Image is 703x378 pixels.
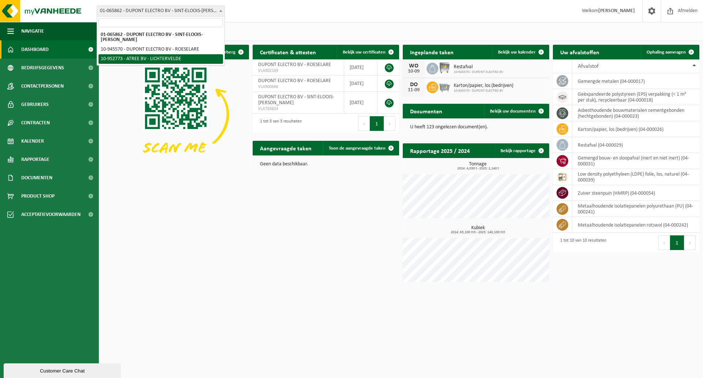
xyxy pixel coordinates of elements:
span: Verberg [219,50,235,55]
div: 1 tot 3 van 3 resultaten [256,115,302,132]
span: Gebruikers [21,95,49,114]
span: 01-065862 - DUPONT ELECTRO BV - SINT-ELOOIS-WINKEL [97,5,225,16]
h2: Certificaten & attesten [253,45,323,59]
h2: Documenten [403,104,450,118]
button: Verberg [213,45,248,59]
td: gemengd bouw- en sloopafval (inert en niet inert) (04-000031) [572,153,699,169]
li: 10-952773 - ATREE BV - LICHTERVELDE [98,54,223,64]
span: DUPONT ELECTRO BV - ROESELARE [258,62,331,67]
span: Ophaling aanvragen [647,50,686,55]
a: Bekijk rapportage [495,143,548,158]
div: DO [406,82,421,88]
span: Product Shop [21,187,55,205]
span: VLA900666 [258,84,338,90]
li: 01-065862 - DUPONT ELECTRO BV - SINT-ELOOIS-[PERSON_NAME] [98,30,223,45]
button: Next [684,235,696,250]
span: Navigatie [21,22,44,40]
span: 10-945570 - DUPONT ELECTRO BV [454,70,503,74]
div: 1 tot 10 van 10 resultaten [557,235,606,251]
span: Afvalstof [578,63,599,69]
div: 11-09 [406,88,421,93]
p: U heeft 123 ongelezen document(en). [410,125,542,130]
a: Bekijk uw kalender [492,45,548,59]
td: [DATE] [344,76,377,92]
button: Previous [358,116,370,131]
span: VLA704824 [258,106,338,112]
li: 10-945570 - DUPONT ELECTRO BV - ROESELARE [98,45,223,54]
button: 1 [370,116,384,131]
h2: Aangevraagde taken [253,141,319,155]
a: Toon de aangevraagde taken [323,141,398,155]
h2: Ingeplande taken [403,45,461,59]
span: Rapportage [21,150,49,169]
iframe: chat widget [4,362,122,378]
td: metaalhoudende isolatiepanelen rotswol (04-000242) [572,217,699,233]
td: metaalhoudende isolatiepanelen polyurethaan (PU) (04-000241) [572,201,699,217]
span: Kalender [21,132,44,150]
span: DUPONT ELECTRO BV - SINT-ELOOIS-[PERSON_NAME] [258,94,334,106]
td: karton/papier, los (bedrijven) (04-000026) [572,121,699,137]
h3: Tonnage [406,162,549,170]
a: Bekijk uw documenten [484,104,548,118]
td: asbesthoudende bouwmaterialen cementgebonden (hechtgebonden) (04-000023) [572,105,699,121]
td: [DATE] [344,92,377,114]
img: WB-1100-GAL-GY-02 [438,62,451,74]
span: Contactpersonen [21,77,64,95]
a: Bekijk uw certificaten [337,45,398,59]
span: VLA902169 [258,68,338,74]
span: Documenten [21,169,52,187]
td: [DATE] [344,59,377,76]
strong: [PERSON_NAME] [598,8,635,14]
span: 10-945570 - DUPONT ELECTRO BV [454,89,513,93]
span: DUPONT ELECTRO BV - ROESELARE [258,78,331,84]
h3: Kubiek [406,225,549,234]
span: Restafval [454,64,503,70]
button: Previous [658,235,670,250]
span: Karton/papier, los (bedrijven) [454,83,513,89]
span: Bedrijfsgegevens [21,59,64,77]
span: Dashboard [21,40,49,59]
span: Bekijk uw kalender [498,50,536,55]
span: Acceptatievoorwaarden [21,205,81,224]
a: Ophaling aanvragen [641,45,699,59]
span: Toon de aangevraagde taken [329,146,386,151]
td: gemengde metalen (04-000017) [572,73,699,89]
td: zuiver steenpuin (HMRP) (04-000054) [572,185,699,201]
span: 01-065862 - DUPONT ELECTRO BV - SINT-ELOOIS-WINKEL [97,6,224,16]
p: Geen data beschikbaar. [260,162,392,167]
td: geëxpandeerde polystyreen (EPS) verpakking (< 1 m² per stuk), recycleerbaar (04-000018) [572,89,699,105]
img: Download de VHEPlus App [103,59,249,169]
button: 1 [670,235,684,250]
div: 10-09 [406,69,421,74]
span: 2024: 4,030 t - 2025: 2,140 t [406,167,549,170]
td: restafval (04-000029) [572,137,699,153]
td: low density polyethyleen (LDPE) folie, los, naturel (04-000039) [572,169,699,185]
img: WB-2500-GAL-GY-01 [438,80,451,93]
span: Contracten [21,114,50,132]
span: 2024: 63,100 m3 - 2025: 140,100 m3 [406,231,549,234]
button: Next [384,116,395,131]
span: Bekijk uw certificaten [343,50,386,55]
h2: Uw afvalstoffen [553,45,607,59]
span: Bekijk uw documenten [490,109,536,114]
div: WO [406,63,421,69]
h2: Rapportage 2025 / 2024 [403,143,477,158]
